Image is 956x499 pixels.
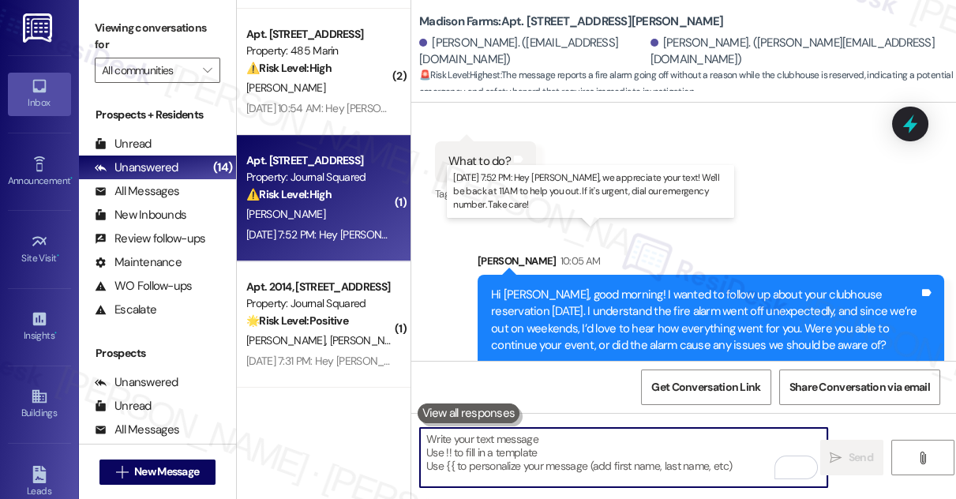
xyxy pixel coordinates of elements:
strong: 🌟 Risk Level: Positive [246,313,348,328]
button: Send [820,440,883,475]
div: WO Follow-ups [95,278,192,295]
a: Inbox [8,73,71,115]
div: [PERSON_NAME]. ([EMAIL_ADDRESS][DOMAIN_NAME]) [419,35,647,69]
div: [PERSON_NAME]. ([PERSON_NAME][EMAIL_ADDRESS][DOMAIN_NAME]) [650,35,944,69]
div: Unanswered [95,159,178,176]
b: Madison Farms: Apt. [STREET_ADDRESS][PERSON_NAME] [419,13,723,30]
p: [DATE] 7:52 PM: Hey [PERSON_NAME], we appreciate your text! We'll be back at 11AM to help you out... [453,171,728,212]
label: Viewing conversations for [95,16,220,58]
div: Property: Journal Squared [246,169,392,186]
textarea: To enrich screen reader interactions, please activate Accessibility in Grammarly extension settings [420,428,827,487]
div: Apt. [STREET_ADDRESS] [246,26,392,43]
span: [PERSON_NAME] [330,333,409,347]
strong: ⚠️ Risk Level: High [246,61,332,75]
div: [PERSON_NAME] [478,253,944,275]
i:  [917,452,928,464]
button: Share Conversation via email [779,370,940,405]
div: Prospects + Residents [79,107,236,123]
div: Apt. [STREET_ADDRESS] [246,152,392,169]
span: • [54,328,57,339]
div: Tagged as: [435,182,536,205]
div: Unread [95,398,152,415]
div: (14) [209,156,236,180]
div: 10:05 AM [557,253,601,269]
a: Buildings [8,383,71,426]
span: Share Conversation via email [789,379,930,396]
img: ResiDesk Logo [23,13,55,43]
span: Send [849,449,873,466]
a: Site Visit • [8,228,71,271]
div: Unread [95,136,152,152]
span: [PERSON_NAME] [246,207,325,221]
div: Property: 485 Marin [246,43,392,59]
div: All Messages [95,422,179,438]
div: Property: Journal Squared [246,295,392,312]
div: New Inbounds [95,207,186,223]
i:  [116,466,128,478]
span: New Message [134,463,199,480]
div: [DATE] 7:52 PM: Hey [PERSON_NAME], we appreciate your text! We'll be back at 11AM to help you out... [246,227,943,242]
div: Escalate [95,302,156,318]
span: [PERSON_NAME] [246,333,330,347]
strong: ⚠️ Risk Level: High [246,187,332,201]
div: [DATE] 10:54 AM: Hey [PERSON_NAME], we appreciate your text! We'll be back at 11AM to help you ou... [246,101,950,115]
div: What to do? [448,153,511,170]
div: Unanswered [95,374,178,391]
button: New Message [99,460,216,485]
span: • [70,173,73,184]
i:  [203,64,212,77]
div: Hi [PERSON_NAME], good morning! I wanted to follow up about your clubhouse reservation [DATE]. I ... [491,287,919,355]
span: Get Conversation Link [651,379,760,396]
span: • [57,250,59,261]
div: Apt. 2014, [STREET_ADDRESS] [246,279,392,295]
button: Get Conversation Link [641,370,770,405]
div: Prospects [79,345,236,362]
a: Insights • [8,306,71,348]
input: All communities [102,58,195,83]
span: : The message reports a fire alarm going off without a reason while the clubhouse is reserved, in... [419,67,956,101]
span: [PERSON_NAME] [246,81,325,95]
div: Maintenance [95,254,182,271]
div: All Messages [95,183,179,200]
i:  [830,452,842,464]
div: Review follow-ups [95,231,205,247]
strong: 🚨 Risk Level: Highest [419,69,500,81]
